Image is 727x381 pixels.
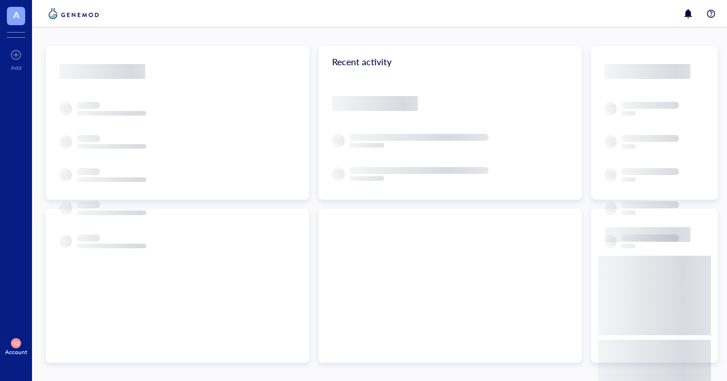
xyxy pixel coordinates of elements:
[13,7,19,22] span: A
[13,340,19,347] span: IG
[318,46,582,78] div: Recent activity
[11,64,22,71] div: Add
[5,348,27,355] div: Account
[46,7,102,21] img: genemod-logo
